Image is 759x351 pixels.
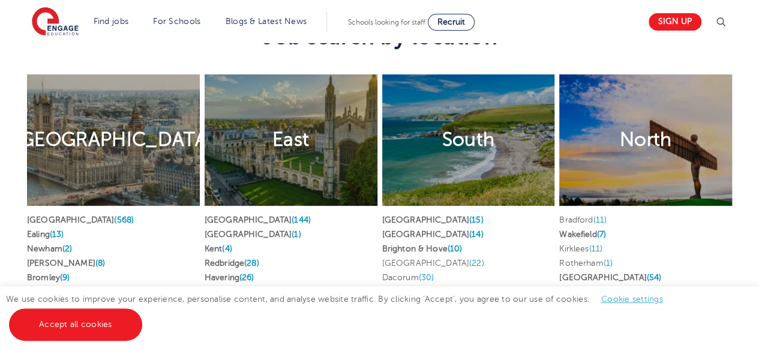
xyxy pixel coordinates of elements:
[6,295,675,329] span: We use cookies to improve your experience, personalise content, and analyse website traffic. By c...
[559,285,732,299] li: Arun
[649,13,701,31] a: Sign up
[27,259,105,268] a: [PERSON_NAME](8)
[205,259,259,268] a: Redbridge(28)
[442,127,495,152] h2: South
[620,127,672,152] h2: North
[27,215,134,224] a: [GEOGRAPHIC_DATA](568)
[448,244,463,253] span: (10)
[559,213,732,227] li: Bradford
[469,230,484,239] span: (14)
[27,273,70,282] a: Bromley(9)
[469,259,484,268] span: (22)
[292,215,311,224] span: (144)
[559,273,661,282] a: [GEOGRAPHIC_DATA](54)
[647,273,662,282] span: (54)
[382,256,555,271] li: [GEOGRAPHIC_DATA]
[62,244,72,253] span: (2)
[60,273,70,282] span: (9)
[469,215,484,224] span: (15)
[428,14,475,31] a: Recruit
[292,230,301,239] span: (1)
[597,230,606,239] span: (7)
[205,230,301,239] a: [GEOGRAPHIC_DATA](1)
[604,259,613,268] span: (1)
[14,127,212,152] h2: [GEOGRAPHIC_DATA]
[205,285,377,299] li: [GEOGRAPHIC_DATA]
[244,259,259,268] span: (28)
[226,17,307,26] a: Blogs & Latest News
[419,273,434,282] span: (30)
[239,273,254,282] span: (26)
[382,271,555,285] li: Dacorum
[382,244,463,253] a: Brighton & Hove(10)
[205,215,311,224] a: [GEOGRAPHIC_DATA](144)
[205,244,232,253] a: Kent(4)
[559,230,606,239] a: Wakefield(7)
[593,215,607,224] span: (11)
[348,18,425,26] span: Schools looking for staff
[205,273,254,282] a: Havering(26)
[114,215,134,224] span: (568)
[27,244,72,253] a: Newham(2)
[559,256,732,271] li: Rotherham
[50,230,64,239] span: (13)
[94,17,129,26] a: Find jobs
[272,127,309,152] h2: East
[382,230,484,239] a: [GEOGRAPHIC_DATA](14)
[222,244,232,253] span: (4)
[382,285,555,299] li: Watford
[382,215,484,224] a: [GEOGRAPHIC_DATA](15)
[95,259,105,268] span: (8)
[27,230,64,239] a: Ealing(13)
[601,295,663,304] a: Cookie settings
[32,7,79,37] img: Engage Education
[9,308,142,341] a: Accept all cookies
[589,244,602,253] span: (11)
[437,17,465,26] span: Recruit
[153,17,200,26] a: For Schools
[559,242,732,256] li: Kirklees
